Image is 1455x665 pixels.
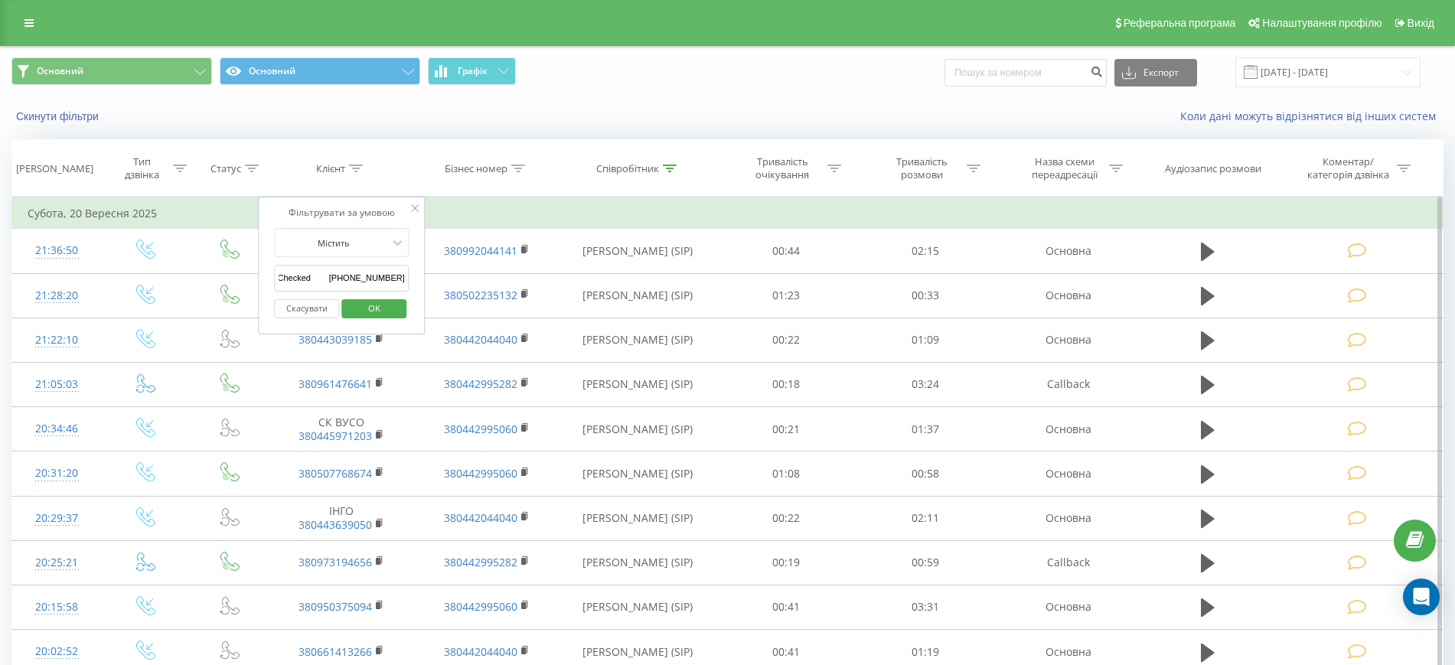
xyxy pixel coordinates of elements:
td: 00:58 [856,451,996,496]
td: [PERSON_NAME] (SIP) [559,451,716,496]
div: Фільтрувати за умовою [275,205,409,220]
td: [PERSON_NAME] (SIP) [559,318,716,362]
a: 380950375094 [299,599,372,614]
span: Основний [37,65,83,77]
td: 00:59 [856,540,996,585]
span: Налаштування профілю [1262,17,1382,29]
td: 02:11 [856,496,996,540]
td: Основна [996,273,1141,318]
td: 03:24 [856,362,996,406]
a: 380442995060 [444,422,517,436]
a: 380502235132 [444,288,517,302]
a: 380443639050 [299,517,372,532]
td: Callback [996,540,1141,585]
div: 21:36:50 [28,236,86,266]
div: Статус [210,162,241,175]
a: 380507768674 [299,466,372,481]
div: 20:31:20 [28,458,86,488]
a: 380442044040 [444,644,517,659]
td: 00:22 [716,496,856,540]
button: Основний [11,57,212,85]
td: Основна [996,229,1141,273]
td: 01:09 [856,318,996,362]
a: 380442044040 [444,332,517,347]
button: Скинути фільтри [11,109,106,123]
td: 01:37 [856,407,996,451]
input: Введіть значення [275,265,409,292]
div: 20:29:37 [28,504,86,533]
td: ІНГО [269,496,414,540]
div: Аудіозапис розмови [1165,162,1261,175]
td: [PERSON_NAME] (SIP) [559,229,716,273]
button: Скасувати [275,299,340,318]
td: [PERSON_NAME] (SIP) [559,273,716,318]
div: Open Intercom Messenger [1403,579,1440,615]
div: 21:28:20 [28,281,86,311]
a: 380442044040 [444,510,517,525]
td: Основна [996,585,1141,629]
a: 380973194656 [299,555,372,569]
a: 380443039185 [299,332,372,347]
td: Основна [996,318,1141,362]
td: 01:23 [716,273,856,318]
td: Основна [996,451,1141,496]
div: Тривалість розмови [881,155,963,181]
td: Субота, 20 Вересня 2025 [12,198,1444,229]
div: Тривалість очікування [742,155,824,181]
td: [PERSON_NAME] (SIP) [559,496,716,540]
div: Коментар/категорія дзвінка [1303,155,1393,181]
td: СК ВУСО [269,407,414,451]
span: Вихід [1408,17,1434,29]
div: Клієнт [316,162,345,175]
a: Коли дані можуть відрізнятися вiд інших систем [1180,109,1444,123]
a: 380992044141 [444,243,517,258]
a: 380442995282 [444,377,517,391]
input: Пошук за номером [944,59,1107,86]
div: 20:34:46 [28,414,86,444]
div: Назва схеми переадресації [1023,155,1105,181]
td: [PERSON_NAME] (SIP) [559,362,716,406]
td: 00:19 [716,540,856,585]
td: [PERSON_NAME] (SIP) [559,585,716,629]
td: 00:41 [716,585,856,629]
button: Експорт [1114,59,1197,86]
td: 00:44 [716,229,856,273]
div: 21:05:03 [28,370,86,399]
span: Графік [458,66,488,77]
button: Графік [428,57,516,85]
a: 380661413266 [299,644,372,659]
a: 380442995282 [444,555,517,569]
td: 00:21 [716,407,856,451]
div: 20:25:21 [28,548,86,578]
div: 21:22:10 [28,325,86,355]
td: [PERSON_NAME] (SIP) [559,540,716,585]
div: [PERSON_NAME] [16,162,93,175]
div: Співробітник [596,162,659,175]
td: 01:08 [716,451,856,496]
td: 03:31 [856,585,996,629]
span: Реферальна програма [1124,17,1236,29]
button: Основний [220,57,420,85]
a: 380961476641 [299,377,372,391]
td: Основна [996,496,1141,540]
td: [PERSON_NAME] (SIP) [559,407,716,451]
a: 380445971203 [299,429,372,443]
td: Callback [996,362,1141,406]
div: Бізнес номер [445,162,507,175]
span: OK [353,296,396,320]
div: 20:15:58 [28,592,86,622]
td: 00:18 [716,362,856,406]
button: OK [341,299,406,318]
a: 380442995060 [444,599,517,614]
td: 02:15 [856,229,996,273]
td: 00:22 [716,318,856,362]
td: 00:33 [856,273,996,318]
a: 380442995060 [444,466,517,481]
div: Тип дзвінка [115,155,169,181]
td: Основна [996,407,1141,451]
